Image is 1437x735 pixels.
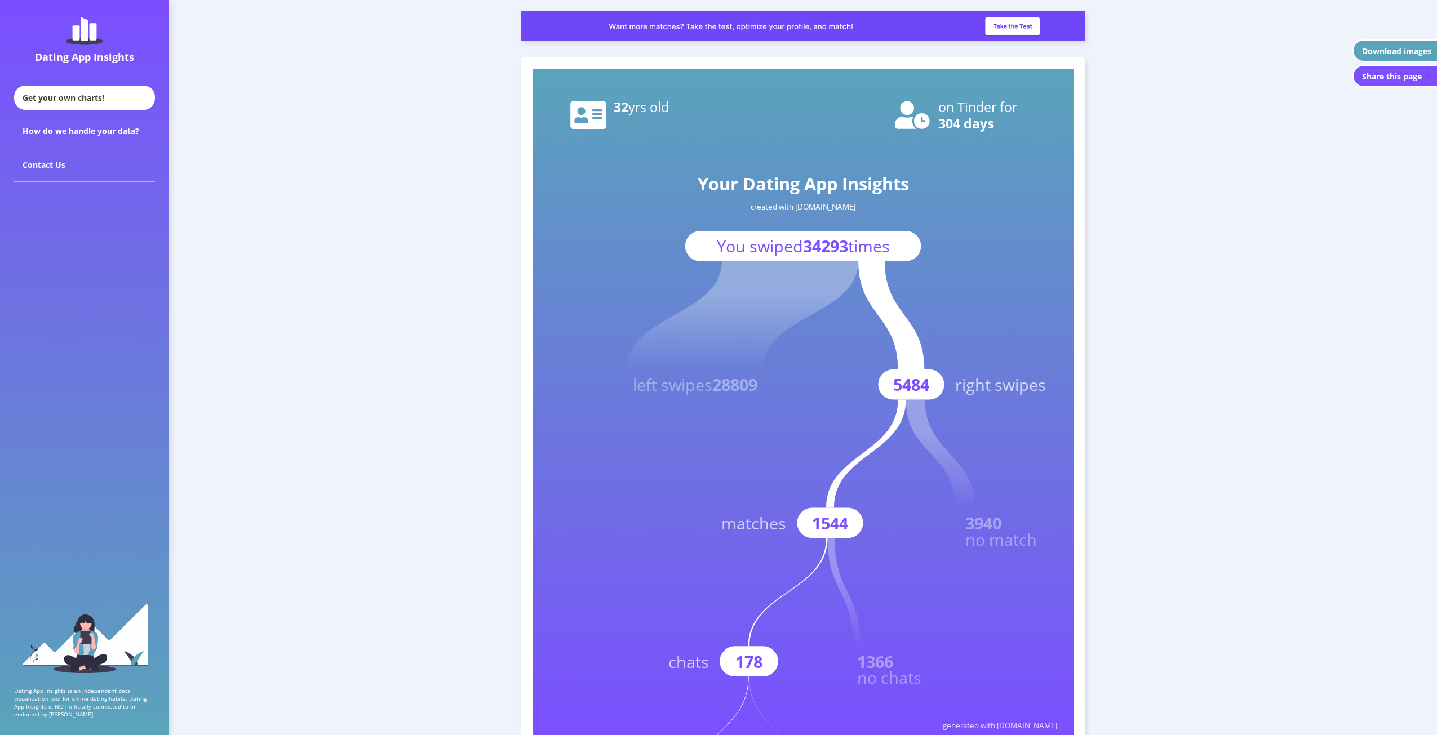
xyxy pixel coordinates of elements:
[751,202,855,212] text: created with [DOMAIN_NAME]
[965,512,1001,534] text: 3940
[14,148,155,182] div: Contact Us
[21,603,148,673] img: sidebar_girl.91b9467e.svg
[735,651,762,672] text: 178
[668,651,709,672] text: chats
[717,235,890,257] text: You swiped
[628,98,669,116] tspan: yrs old
[721,512,786,534] text: matches
[943,720,1057,730] text: generated with [DOMAIN_NAME]
[803,235,848,257] tspan: 34293
[17,50,152,64] div: Dating App Insights
[1352,65,1437,87] button: Share this page
[955,373,1046,395] text: right swipes
[521,11,1085,41] img: roast_slim_banner.a2e79667.png
[614,98,669,116] text: 32
[1362,46,1431,56] div: Download images
[857,666,921,688] text: no chats
[938,114,994,132] text: 304 days
[14,687,155,718] p: Dating App Insights is an independent data visualization tool for online dating habits. Dating Ap...
[857,651,893,672] text: 1366
[893,373,929,395] text: 5484
[938,98,1018,116] text: on Tinder for
[812,512,848,534] text: 1544
[712,373,757,395] tspan: 28809
[698,172,909,195] text: Your Dating App Insights
[66,17,103,45] img: dating-app-insights-logo.5abe6921.svg
[1352,39,1437,62] button: Download images
[14,114,155,148] div: How do we handle your data?
[14,86,155,110] div: Get your own charts!
[633,373,757,395] text: left swipes
[848,235,890,257] tspan: times
[1362,71,1422,82] div: Share this page
[965,528,1037,550] text: no match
